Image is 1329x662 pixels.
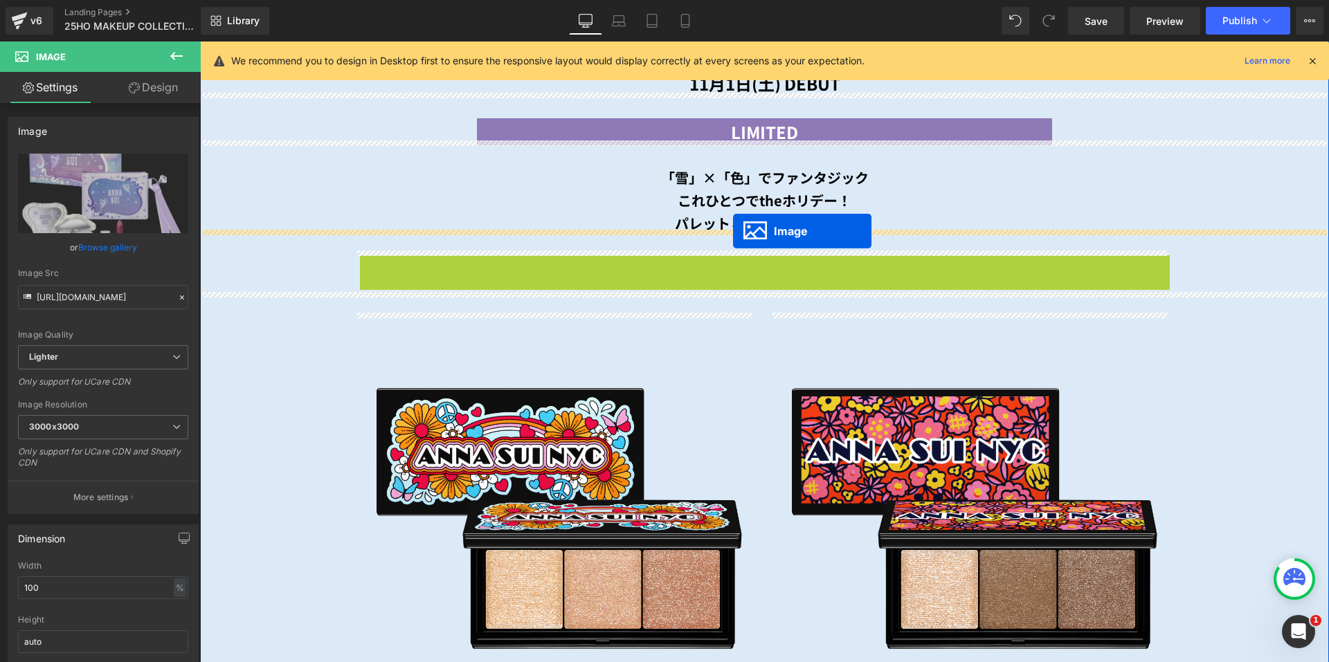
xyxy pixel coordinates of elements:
[28,12,45,30] div: v6
[569,7,602,35] a: Desktop
[1310,615,1321,626] span: 1
[508,2,622,26] b: 2025 HOLIDAY
[6,7,53,35] a: v6
[201,7,269,35] a: New Library
[18,118,47,137] div: Image
[18,630,188,653] input: auto
[602,7,635,35] a: Laptop
[635,7,669,35] a: Tablet
[475,172,655,192] b: パレット＆リップのコフレ。
[29,421,79,432] b: 3000x3000
[461,126,669,146] b: 「雪」×「色」でファンタジック
[1130,7,1200,35] a: Preview
[103,72,204,103] a: Design
[174,578,186,597] div: %
[489,30,640,54] b: 11月1日(土) DEBUT
[64,21,195,32] span: 25HO MAKEUP COLLECTION
[8,481,198,513] button: More settings
[18,400,188,410] div: Image Resolution
[29,351,58,362] b: Lighter
[18,330,188,340] div: Image Quality
[18,446,188,477] div: Only support for UCare CDN and Shopify CDN
[36,51,66,62] span: Image
[18,268,188,278] div: Image Src
[18,285,188,309] input: Link
[227,15,260,27] span: Library
[18,561,188,571] div: Width
[1282,615,1315,648] iframe: Intercom live chat
[1146,14,1184,28] span: Preview
[1085,14,1107,28] span: Save
[478,149,651,169] b: これひとつでtheホリデー！
[1002,7,1029,35] button: Undo
[73,491,129,504] p: More settings
[78,235,137,259] a: Browse gallery
[18,240,188,255] div: or
[669,7,702,35] a: Mobile
[18,576,188,599] input: auto
[1296,7,1323,35] button: More
[18,376,188,396] div: Only support for UCare CDN
[1206,7,1290,35] button: Publish
[1222,15,1257,26] span: Publish
[18,615,188,625] div: Height
[1239,53,1296,69] a: Learn more
[1035,7,1063,35] button: Redo
[231,53,865,68] p: We recommend you to design in Desktop first to ensure the responsive layout would display correct...
[64,7,221,18] a: Landing Pages
[531,78,598,102] b: LIMITED
[18,525,66,544] div: Dimension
